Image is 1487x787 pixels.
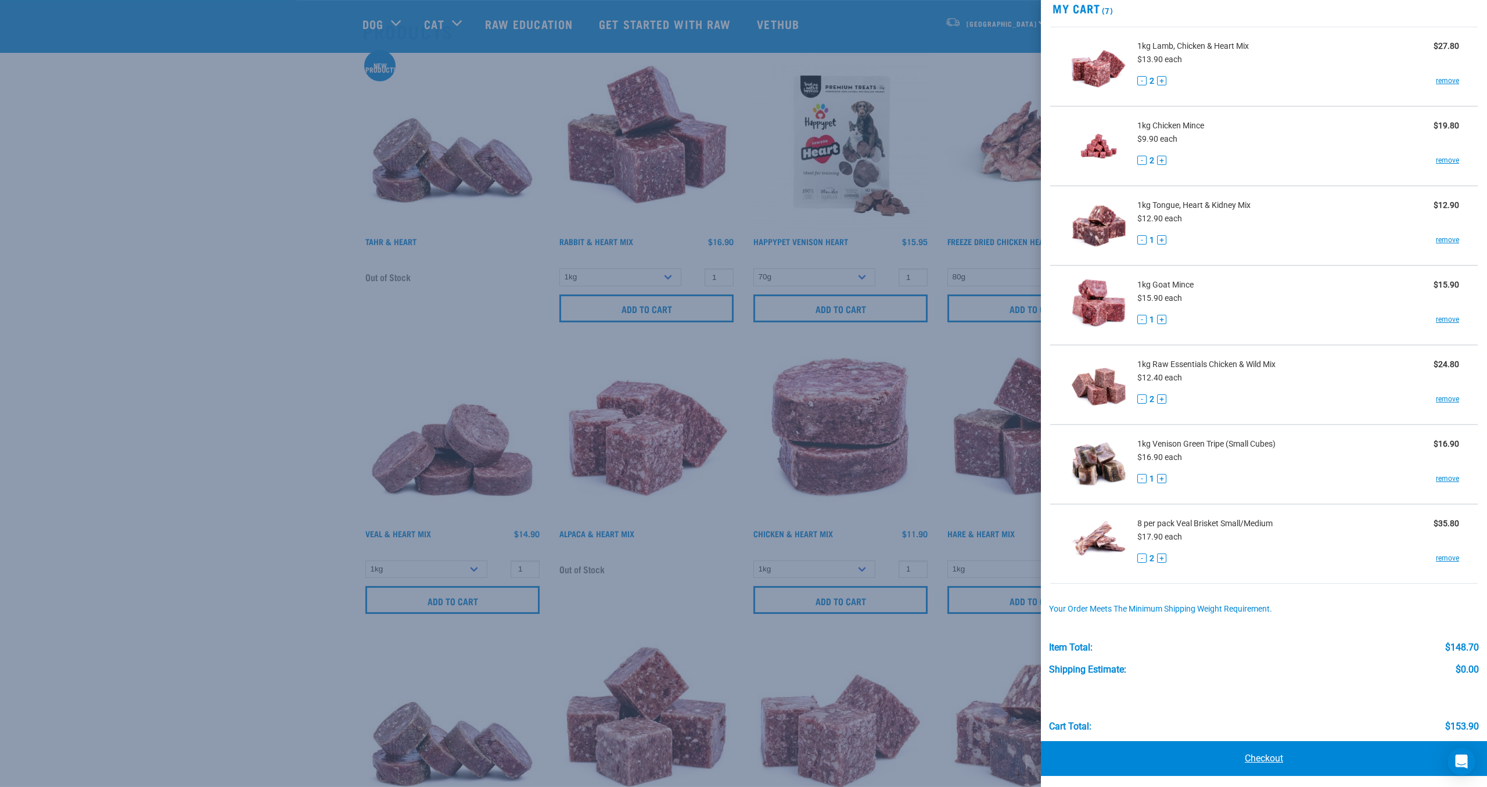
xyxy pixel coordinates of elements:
img: Lamb, Chicken & Heart Mix [1069,37,1129,96]
div: Your order meets the minimum shipping weight requirement. [1049,605,1479,614]
button: - [1137,554,1147,563]
span: 2 [1150,75,1154,87]
strong: $27.80 [1434,41,1459,51]
div: $153.90 [1445,721,1479,732]
div: Shipping Estimate: [1049,664,1126,675]
img: Veal Brisket Small/Medium [1069,514,1129,574]
button: + [1157,76,1166,85]
button: + [1157,394,1166,404]
button: - [1137,394,1147,404]
span: 2 [1150,154,1154,167]
span: $17.90 each [1137,532,1182,541]
a: Checkout [1041,741,1487,776]
span: 1 [1150,473,1154,485]
span: $12.40 each [1137,373,1182,382]
h2: My Cart [1041,2,1487,15]
span: 1kg Chicken Mince [1137,120,1204,132]
a: remove [1436,394,1459,404]
span: 1 [1150,314,1154,326]
span: 2 [1150,552,1154,565]
button: + [1157,474,1166,483]
img: Chicken Mince [1069,116,1129,176]
button: + [1157,235,1166,245]
span: 1kg Tongue, Heart & Kidney Mix [1137,199,1251,211]
span: 1 [1150,234,1154,246]
a: remove [1436,553,1459,563]
button: + [1157,156,1166,165]
img: Tongue, Heart & Kidney Mix [1069,196,1129,256]
a: remove [1436,155,1459,166]
span: $16.90 each [1137,452,1182,462]
a: remove [1436,314,1459,325]
button: - [1137,474,1147,483]
strong: $19.80 [1434,121,1459,130]
span: 1kg Lamb, Chicken & Heart Mix [1137,40,1249,52]
button: - [1137,76,1147,85]
strong: $24.80 [1434,360,1459,369]
span: 1kg Raw Essentials Chicken & Wild Mix [1137,358,1276,371]
span: 2 [1150,393,1154,405]
div: $0.00 [1456,664,1479,675]
span: $15.90 each [1137,293,1182,303]
strong: $16.90 [1434,439,1459,448]
button: + [1157,554,1166,563]
a: remove [1436,473,1459,484]
button: - [1137,315,1147,324]
span: $12.90 each [1137,214,1182,223]
button: + [1157,315,1166,324]
span: (7) [1100,8,1114,12]
span: 8 per pack Veal Brisket Small/Medium [1137,518,1273,530]
a: remove [1436,235,1459,245]
img: Goat Mince [1069,275,1129,335]
div: Open Intercom Messenger [1448,748,1475,775]
strong: $12.90 [1434,200,1459,210]
div: Item Total: [1049,642,1093,653]
span: 1kg Venison Green Tripe (Small Cubes) [1137,438,1276,450]
span: 1kg Goat Mince [1137,279,1194,291]
strong: $35.80 [1434,519,1459,528]
span: $9.90 each [1137,134,1177,143]
img: Raw Essentials Chicken & Wild Mix [1069,355,1129,415]
button: - [1137,235,1147,245]
strong: $15.90 [1434,280,1459,289]
a: remove [1436,76,1459,86]
button: - [1137,156,1147,165]
span: $13.90 each [1137,55,1182,64]
div: $148.70 [1445,642,1479,653]
div: Cart total: [1049,721,1091,732]
img: Venison Green Tripe (Small Cubes) [1069,434,1129,494]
